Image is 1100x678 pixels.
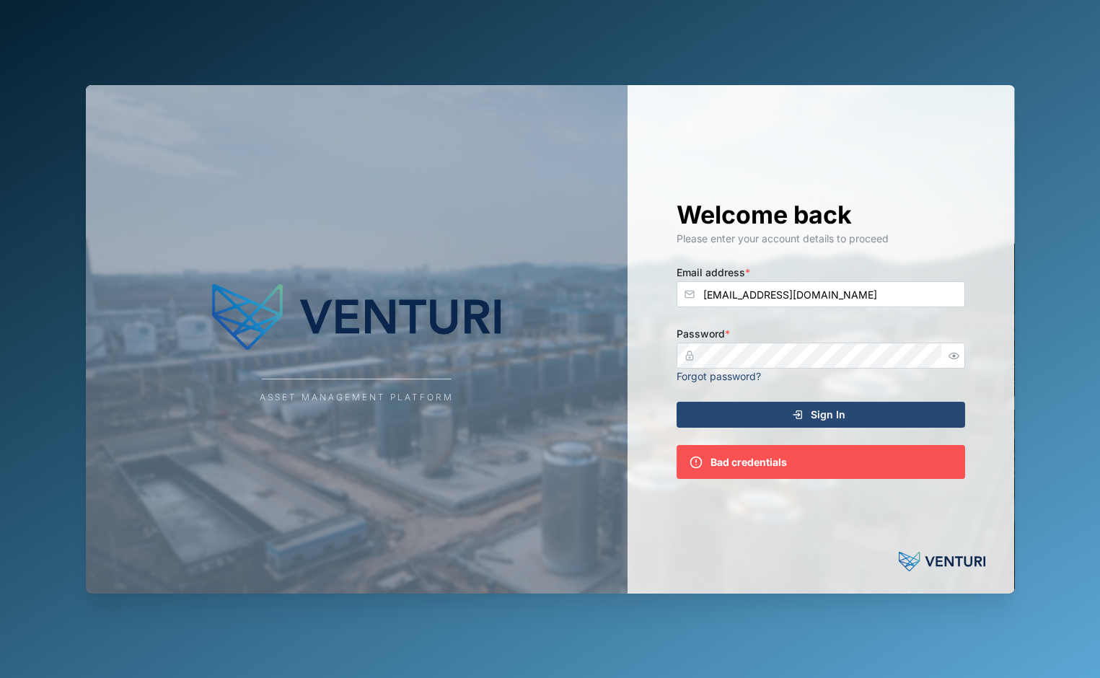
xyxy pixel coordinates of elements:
[710,454,787,470] div: Bad credentials
[260,391,454,405] div: Asset Management Platform
[677,370,761,382] a: Forgot password?
[677,326,730,342] label: Password
[899,547,985,576] img: Powered by: Venturi
[212,273,501,360] img: Company Logo
[677,281,965,307] input: Enter your email
[811,402,845,427] span: Sign In
[677,199,965,231] h1: Welcome back
[677,402,965,428] button: Sign In
[677,265,750,281] label: Email address
[677,231,965,247] div: Please enter your account details to proceed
